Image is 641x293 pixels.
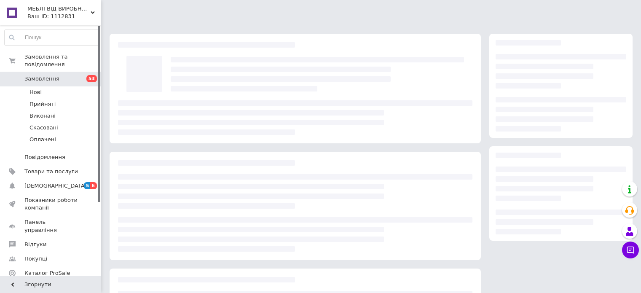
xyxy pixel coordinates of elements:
[90,182,97,189] span: 6
[30,100,56,108] span: Прийняті
[622,242,639,258] button: Чат з покупцем
[24,75,59,83] span: Замовлення
[24,182,87,190] span: [DEMOGRAPHIC_DATA]
[30,136,56,143] span: Оплачені
[86,75,97,82] span: 53
[84,182,91,189] span: 5
[30,124,58,132] span: Скасовані
[24,269,70,277] span: Каталог ProSale
[24,196,78,212] span: Показники роботи компанії
[24,218,78,234] span: Панель управління
[30,89,42,96] span: Нові
[24,153,65,161] span: Повідомлення
[27,5,91,13] span: МЕБЛІ ВІД ВИРОБНИКА
[5,30,99,45] input: Пошук
[27,13,101,20] div: Ваш ID: 1112831
[24,168,78,175] span: Товари та послуги
[24,255,47,263] span: Покупці
[30,112,56,120] span: Виконані
[24,53,101,68] span: Замовлення та повідомлення
[24,241,46,248] span: Відгуки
